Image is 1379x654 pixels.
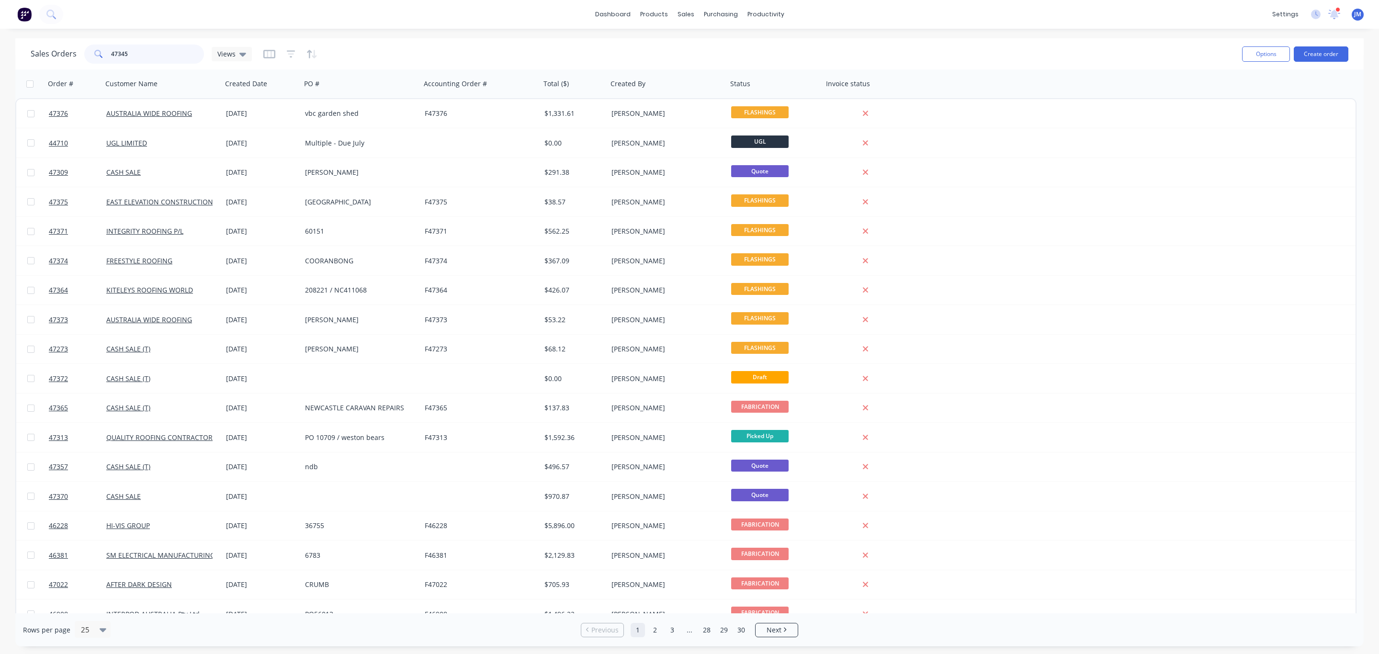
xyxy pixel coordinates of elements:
h1: Sales Orders [31,49,77,58]
div: 36755 [305,521,411,530]
span: 47376 [49,109,68,118]
a: EAST ELEVATION CONSTRUCTION [106,197,213,206]
a: 47373 [49,305,106,334]
div: $5,896.00 [544,521,601,530]
a: 47375 [49,188,106,216]
div: [DATE] [226,462,297,472]
div: [DATE] [226,197,297,207]
span: Rows per page [23,625,70,635]
div: NEWCASTLE CARAVAN REPAIRS [305,403,411,413]
div: [PERSON_NAME] [611,609,718,619]
a: 47372 [49,364,106,393]
div: $705.93 [544,580,601,589]
span: 46381 [49,551,68,560]
div: [DATE] [226,344,297,354]
a: CASH SALE [106,168,141,177]
div: [DATE] [226,285,297,295]
div: PO # [304,79,319,89]
span: Quote [731,165,789,177]
span: FABRICATION [731,548,789,560]
div: [PERSON_NAME] [611,580,718,589]
div: [PERSON_NAME] [611,138,718,148]
span: Quote [731,460,789,472]
span: 46908 [49,609,68,619]
a: Page 3 [665,623,679,637]
div: COORANBONG [305,256,411,266]
div: Accounting Order # [424,79,487,89]
div: [GEOGRAPHIC_DATA] [305,197,411,207]
div: F47373 [425,315,531,325]
div: F47313 [425,433,531,442]
a: AUSTRALIA WIDE ROOFING [106,109,192,118]
span: 47371 [49,226,68,236]
span: 47022 [49,580,68,589]
a: Page 28 [700,623,714,637]
span: Quote [731,489,789,501]
span: Next [767,625,781,635]
span: 47370 [49,492,68,501]
span: JM [1354,10,1361,19]
a: 47273 [49,335,106,363]
div: $291.38 [544,168,601,177]
a: 47357 [49,452,106,481]
a: 46908 [49,600,106,629]
a: 46228 [49,511,106,540]
span: 47375 [49,197,68,207]
div: [PERSON_NAME] [611,433,718,442]
span: 44710 [49,138,68,148]
div: [DATE] [226,374,297,383]
div: F46908 [425,609,531,619]
span: 47364 [49,285,68,295]
div: productivity [743,7,789,22]
span: FLASHINGS [731,342,789,354]
span: 47273 [49,344,68,354]
div: 208221 / NC411068 [305,285,411,295]
div: [PERSON_NAME] [611,197,718,207]
a: Previous page [581,625,623,635]
span: FABRICATION [731,607,789,619]
div: $1,592.36 [544,433,601,442]
span: Picked Up [731,430,789,442]
img: Factory [17,7,32,22]
span: FABRICATION [731,519,789,530]
div: Status [730,79,750,89]
div: purchasing [699,7,743,22]
div: products [635,7,673,22]
span: FLASHINGS [731,194,789,206]
a: CASH SALE (T) [106,462,150,471]
a: AFTER DARK DESIGN [106,580,172,589]
div: F47365 [425,403,531,413]
div: 60151 [305,226,411,236]
div: Customer Name [105,79,158,89]
div: $2,129.83 [544,551,601,560]
div: $38.57 [544,197,601,207]
div: [DATE] [226,138,297,148]
div: [DATE] [226,492,297,501]
div: Invoice status [826,79,870,89]
div: sales [673,7,699,22]
div: [DATE] [226,433,297,442]
a: Jump forward [682,623,697,637]
a: INTERPOD AUSTRALIA Pty Ltd [106,609,200,619]
div: $0.00 [544,374,601,383]
div: F47374 [425,256,531,266]
span: Previous [591,625,619,635]
a: 47365 [49,394,106,422]
div: CRUMB [305,580,411,589]
div: Total ($) [543,79,569,89]
button: Create order [1294,46,1348,62]
div: [DATE] [226,580,297,589]
a: Page 30 [734,623,748,637]
a: QUALITY ROOFING CONTRACTORS [106,433,216,442]
a: CASH SALE (T) [106,344,150,353]
div: PO56013 [305,609,411,619]
div: [PERSON_NAME] [611,226,718,236]
span: 47309 [49,168,68,177]
div: F47376 [425,109,531,118]
span: 46228 [49,521,68,530]
div: F47022 [425,580,531,589]
div: [PERSON_NAME] [611,344,718,354]
a: 47374 [49,247,106,275]
div: $53.22 [544,315,601,325]
div: $0.00 [544,138,601,148]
